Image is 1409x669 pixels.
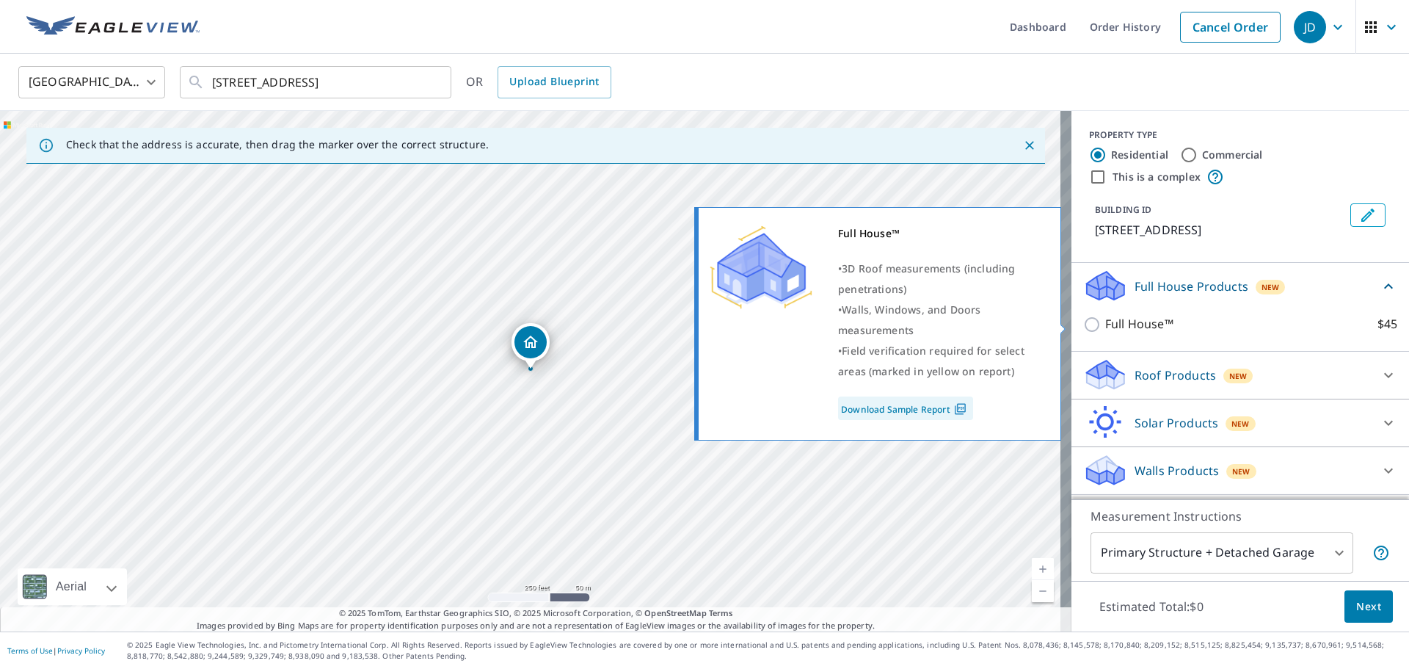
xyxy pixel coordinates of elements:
[1135,462,1219,480] p: Walls Products
[838,397,973,420] a: Download Sample Report
[1083,358,1397,393] div: Roof ProductsNew
[1135,278,1248,295] p: Full House Products
[838,300,1042,341] div: •
[1180,12,1281,43] a: Cancel Order
[1377,315,1397,333] p: $45
[1111,148,1168,162] label: Residential
[339,607,733,620] span: © 2025 TomTom, Earthstar Geographics SIO, © 2025 Microsoft Corporation, ©
[1032,558,1054,580] a: Current Level 17, Zoom In
[1083,405,1397,441] div: Solar ProductsNew
[1261,281,1280,293] span: New
[838,223,1042,244] div: Full House™
[1095,221,1344,239] p: [STREET_ADDRESS]
[18,62,165,103] div: [GEOGRAPHIC_DATA]
[1091,507,1390,525] p: Measurement Instructions
[509,73,599,91] span: Upload Blueprint
[1113,170,1201,184] label: This is a complex
[710,223,812,311] img: Premium
[212,62,421,103] input: Search by address or latitude-longitude
[838,261,1015,296] span: 3D Roof measurements (including penetrations)
[1088,590,1215,623] p: Estimated Total: $0
[1032,580,1054,602] a: Current Level 17, Zoom Out
[1083,269,1397,303] div: Full House ProductsNew
[1135,366,1216,384] p: Roof Products
[1135,414,1218,432] p: Solar Products
[511,323,550,369] div: Dropped pin, building 1, Residential property, 8335 Philadelphia Rd Rosedale, MD 21237
[1231,418,1250,430] span: New
[7,646,53,656] a: Terms of Use
[644,607,706,618] a: OpenStreetMap
[1105,315,1173,333] p: Full House™
[1356,598,1381,616] span: Next
[709,607,733,618] a: Terms
[950,402,970,416] img: Pdf Icon
[1091,532,1353,574] div: Primary Structure + Detached Garage
[838,303,980,337] span: Walls, Windows, and Doors measurements
[1095,203,1151,216] p: BUILDING ID
[57,646,105,656] a: Privacy Policy
[1350,203,1386,227] button: Edit building 1
[1232,466,1250,477] span: New
[1083,453,1397,488] div: Walls ProductsNew
[127,640,1402,662] p: © 2025 Eagle View Technologies, Inc. and Pictometry International Corp. All Rights Reserved. Repo...
[1372,544,1390,562] span: Your report will include the primary structure and a detached garage if one exists.
[1229,370,1248,382] span: New
[838,344,1024,378] span: Field verification required for select areas (marked in yellow on report)
[26,16,200,38] img: EV Logo
[1344,590,1393,623] button: Next
[7,646,105,655] p: |
[498,66,611,98] a: Upload Blueprint
[51,568,91,605] div: Aerial
[838,258,1042,300] div: •
[66,138,489,151] p: Check that the address is accurate, then drag the marker over the correct structure.
[1020,136,1039,155] button: Close
[1089,129,1391,142] div: PROPERTY TYPE
[466,66,611,98] div: OR
[838,341,1042,382] div: •
[18,568,127,605] div: Aerial
[1202,148,1263,162] label: Commercial
[1294,11,1326,43] div: JD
